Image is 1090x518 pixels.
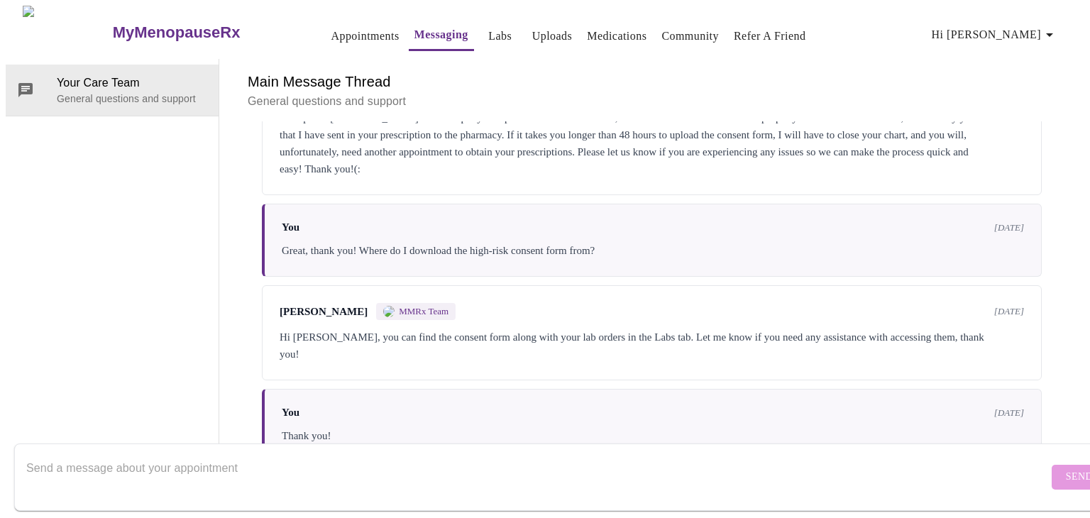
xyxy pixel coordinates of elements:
a: Appointments [331,26,399,46]
button: Uploads [527,22,578,50]
h3: MyMenopauseRx [113,23,241,42]
a: Messaging [414,25,468,45]
div: Hi [PERSON_NAME], you can find the consent form along with your lab orders in the Labs tab. Let m... [280,329,1024,363]
h6: Main Message Thread [248,70,1056,93]
div: Hello! I hope you are well. It's [PERSON_NAME], MMRx Nurse Practitioner, here. Please download, s... [280,92,1024,177]
button: Refer a Friend [728,22,812,50]
span: [DATE] [994,306,1024,317]
textarea: Send a message about your appointment [26,454,1048,500]
span: [PERSON_NAME] [280,306,368,318]
div: Your Care TeamGeneral questions and support [6,65,219,116]
button: Hi [PERSON_NAME] [926,21,1064,49]
span: Your Care Team [57,75,207,92]
button: Appointments [325,22,404,50]
span: You [282,221,299,233]
a: Refer a Friend [734,26,806,46]
a: MyMenopauseRx [111,8,297,57]
span: [DATE] [994,222,1024,233]
div: Thank you! [282,427,1024,444]
span: Hi [PERSON_NAME] [932,25,1058,45]
p: General questions and support [248,93,1056,110]
a: Uploads [532,26,573,46]
p: General questions and support [57,92,207,106]
a: Medications [587,26,646,46]
button: Messaging [409,21,474,51]
img: MyMenopauseRx Logo [23,6,111,59]
div: Great, thank you! Where do I download the high-risk consent form from? [282,242,1024,259]
img: MMRX [383,306,395,317]
button: Labs [478,22,523,50]
span: [DATE] [994,407,1024,419]
span: MMRx Team [399,306,448,317]
span: You [282,407,299,419]
a: Labs [488,26,512,46]
a: Community [661,26,719,46]
button: Community [656,22,725,50]
button: Medications [581,22,652,50]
